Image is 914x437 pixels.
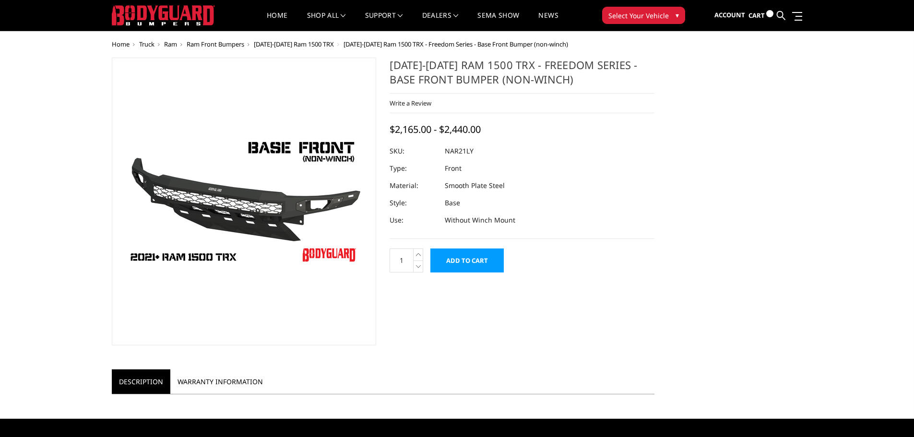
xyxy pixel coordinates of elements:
a: Warranty Information [170,369,270,394]
a: 2021-2024 Ram 1500 TRX - Freedom Series - Base Front Bumper (non-winch) [112,58,377,345]
span: [DATE]-[DATE] Ram 1500 TRX - Freedom Series - Base Front Bumper (non-winch) [344,40,568,48]
a: shop all [307,12,346,31]
a: Description [112,369,170,394]
span: $2,165.00 - $2,440.00 [390,123,481,136]
a: [DATE]-[DATE] Ram 1500 TRX [254,40,334,48]
a: Truck [139,40,154,48]
dt: Material: [390,177,438,194]
dd: Front [445,160,462,177]
a: Account [714,2,745,28]
a: Support [365,12,403,31]
span: Account [714,11,745,19]
a: Ram [164,40,177,48]
a: Cart [748,2,773,29]
input: Add to Cart [430,248,504,272]
dd: Without Winch Mount [445,212,515,229]
dt: SKU: [390,142,438,160]
dt: Use: [390,212,438,229]
dt: Style: [390,194,438,212]
a: Home [267,12,287,31]
img: 2021-2024 Ram 1500 TRX - Freedom Series - Base Front Bumper (non-winch) [124,134,364,269]
a: Dealers [422,12,459,31]
span: Select Your Vehicle [608,11,669,21]
a: Write a Review [390,99,431,107]
dt: Type: [390,160,438,177]
h1: [DATE]-[DATE] Ram 1500 TRX - Freedom Series - Base Front Bumper (non-winch) [390,58,654,94]
a: SEMA Show [477,12,519,31]
img: BODYGUARD BUMPERS [112,5,215,25]
button: Select Your Vehicle [602,7,685,24]
dd: NAR21LY [445,142,474,160]
dd: Smooth Plate Steel [445,177,505,194]
dd: Base [445,194,460,212]
span: ▾ [676,10,679,20]
a: News [538,12,558,31]
a: Home [112,40,130,48]
span: Cart [748,11,765,20]
a: Ram Front Bumpers [187,40,244,48]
